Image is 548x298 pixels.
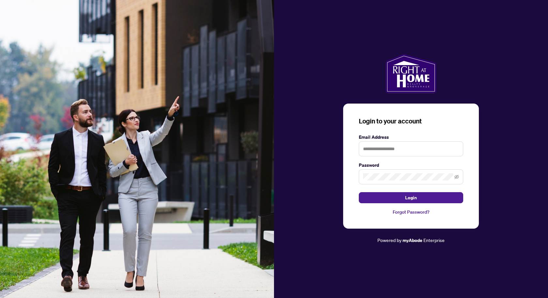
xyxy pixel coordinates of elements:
span: eye-invisible [454,175,459,179]
button: Login [359,192,463,203]
h3: Login to your account [359,117,463,126]
span: Enterprise [423,237,445,243]
span: Powered by [377,237,402,243]
span: Login [405,192,417,203]
a: Forgot Password? [359,208,463,216]
img: ma-logo [386,54,436,93]
label: Email Address [359,134,463,141]
a: myAbode [403,237,422,244]
label: Password [359,162,463,169]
